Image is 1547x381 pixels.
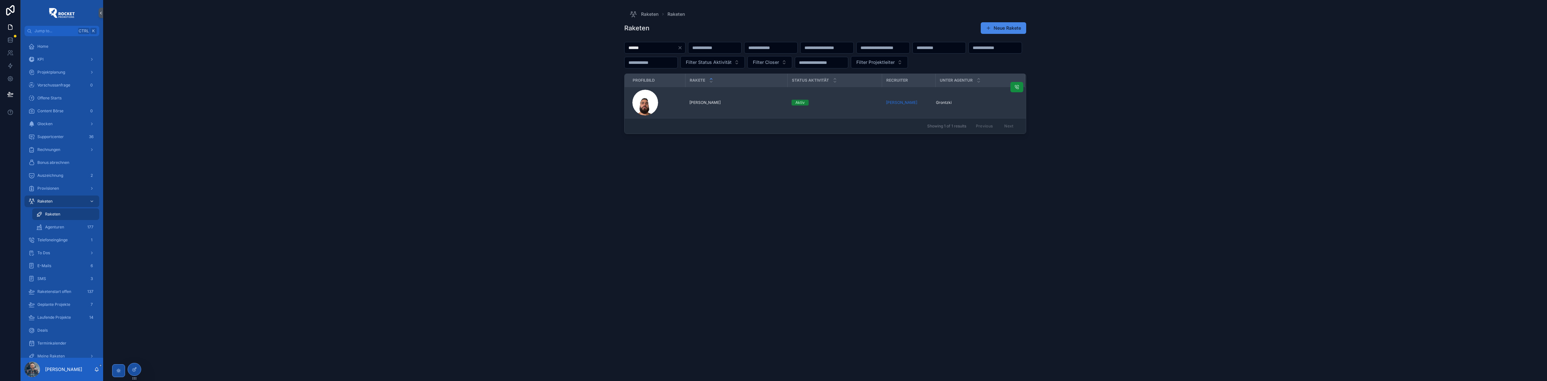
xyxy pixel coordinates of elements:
span: SMS [37,276,46,281]
p: [PERSON_NAME] [45,366,82,373]
div: 14 [87,314,95,321]
div: 137 [85,288,95,296]
span: Telefoneingänge [37,237,68,243]
a: Auszeichnung2 [24,170,99,181]
button: Select Button [680,56,745,68]
div: 0 [88,107,95,115]
span: Profilbild [633,78,655,83]
div: Aktiv [795,100,805,105]
span: Status Aktivität [792,78,829,83]
a: Deals [24,325,99,336]
span: Raketen [45,212,60,217]
span: KPI [37,57,44,62]
span: Terminkalender [37,341,66,346]
span: Bonus abrechnen [37,160,69,165]
a: Projektplanung [24,66,99,78]
span: Grontzki [936,100,952,105]
span: Auszeichnung [37,173,63,178]
span: Offene Starts [37,95,62,101]
span: Filter Status Aktivität [686,59,732,65]
span: Rechnungen [37,147,60,152]
a: Terminkalender [24,337,99,349]
a: Meine Raketen [24,350,99,362]
a: Supportcenter36 [24,131,99,143]
div: 6 [88,262,95,270]
a: Agenturen177 [32,221,99,233]
a: Raketen [667,11,685,17]
span: Vorschussanfrage [37,83,70,88]
a: Aktiv [792,100,878,105]
a: Glocken [24,118,99,130]
a: KPI [24,54,99,65]
div: 0 [88,81,95,89]
span: K [91,28,96,34]
a: Offene Starts [24,92,99,104]
span: Home [37,44,48,49]
a: Raketenstart offen137 [24,286,99,297]
span: Filter Projektleiter [856,59,895,65]
span: Laufende Projekte [37,315,71,320]
span: E-Mails [37,263,51,268]
span: Raketen [641,11,658,17]
img: App logo [49,8,75,18]
button: Jump to...CtrlK [24,26,99,36]
button: Select Button [851,56,908,68]
a: Raketen [32,208,99,220]
span: Raketen [37,199,53,204]
button: Select Button [747,56,792,68]
span: Projektplanung [37,70,65,75]
span: Showing 1 of 1 results [927,124,966,129]
a: Raketen [629,10,658,18]
span: Filter Closer [753,59,779,65]
a: Laufende Projekte14 [24,312,99,323]
span: Recruiter [886,78,908,83]
a: Raketen [24,196,99,207]
div: 177 [85,223,95,231]
a: Provisionen [24,183,99,194]
div: 2 [88,172,95,179]
span: Agenturen [45,225,64,230]
a: Telefoneingänge1 [24,234,99,246]
a: Vorschussanfrage0 [24,79,99,91]
span: Meine Raketen [37,354,65,359]
span: Geplante Projekte [37,302,70,307]
span: To Dos [37,250,50,256]
span: Ctrl [78,28,90,34]
a: Home [24,41,99,52]
a: Rechnungen [24,144,99,155]
span: Supportcenter [37,134,64,139]
span: Rakete [690,78,705,83]
span: Glocken [37,121,53,126]
a: Content Börse0 [24,105,99,117]
h1: Raketen [624,24,649,33]
a: [PERSON_NAME] [689,100,784,105]
span: Provisionen [37,186,59,191]
a: Geplante Projekte7 [24,299,99,310]
a: [PERSON_NAME] [886,100,917,105]
div: 36 [87,133,95,141]
button: Clear [677,45,685,50]
span: Jump to... [34,28,75,34]
a: [PERSON_NAME] [886,100,932,105]
a: To Dos [24,247,99,259]
div: 3 [88,275,95,283]
span: Deals [37,328,48,333]
a: SMS3 [24,273,99,285]
a: Bonus abrechnen [24,157,99,168]
span: [PERSON_NAME] [689,100,721,105]
div: 1 [88,236,95,244]
div: 7 [88,301,95,308]
span: Content Börse [37,108,63,114]
span: Raketenstart offen [37,289,71,294]
a: E-Mails6 [24,260,99,272]
div: scrollable content [21,36,103,358]
span: Unter Agentur [940,78,973,83]
button: Neue Rakete [981,22,1026,34]
a: Grontzki [936,100,1017,105]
